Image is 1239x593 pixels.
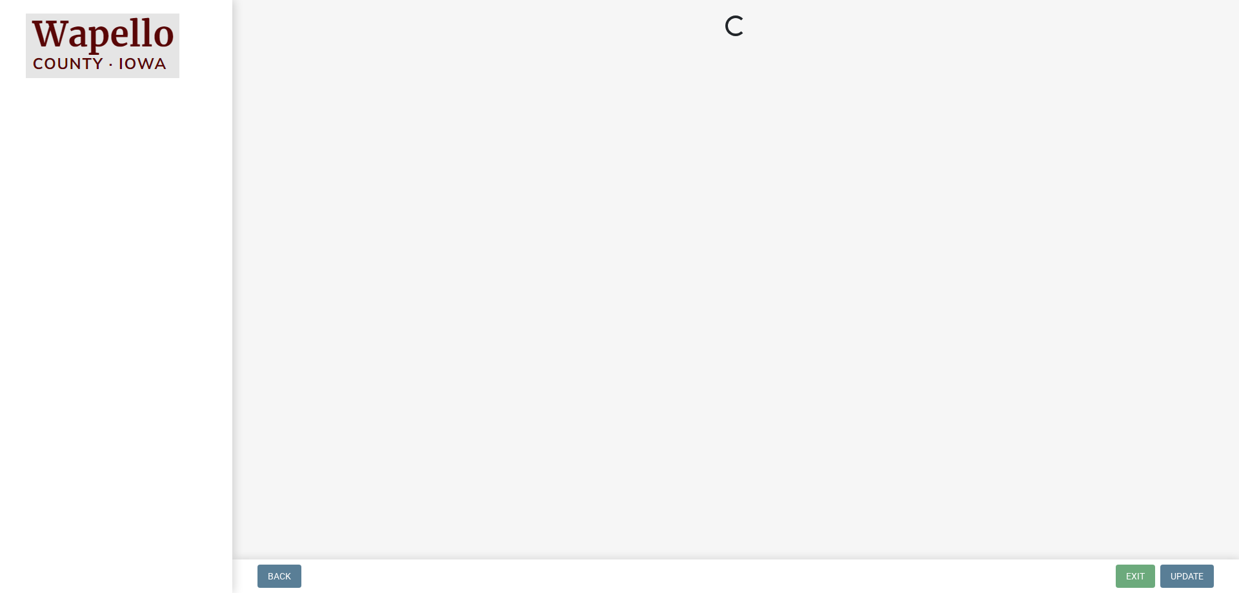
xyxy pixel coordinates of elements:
[1160,565,1214,588] button: Update
[268,571,291,581] span: Back
[26,14,179,78] img: Wapello County, Iowa
[1116,565,1155,588] button: Exit
[257,565,301,588] button: Back
[1171,571,1204,581] span: Update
